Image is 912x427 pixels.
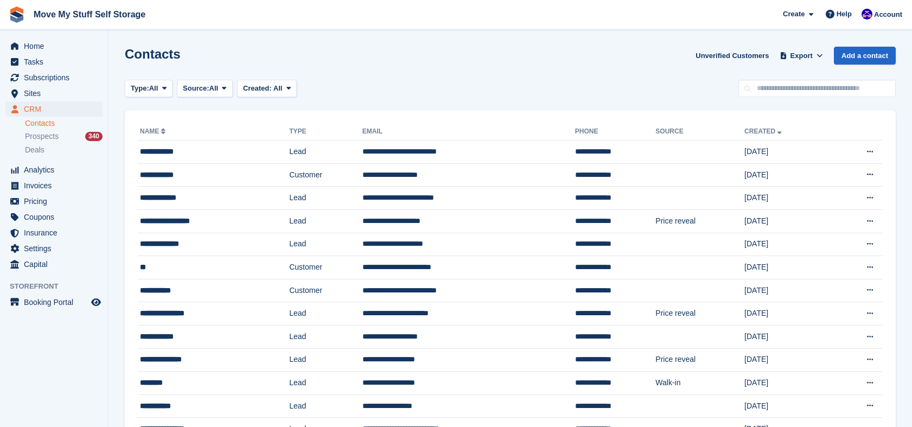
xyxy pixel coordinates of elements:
[777,47,825,65] button: Export
[125,80,173,98] button: Type: All
[289,233,362,256] td: Lead
[289,348,362,372] td: Lead
[744,233,832,256] td: [DATE]
[744,394,832,418] td: [DATE]
[9,7,25,23] img: stora-icon-8386f47178a22dfd0bd8f6a31ec36ba5ce8667c1dd55bd0f319d3a0aa187defe.svg
[744,209,832,233] td: [DATE]
[289,394,362,418] td: Lead
[5,225,103,240] a: menu
[783,9,805,20] span: Create
[5,54,103,69] a: menu
[289,187,362,210] td: Lead
[25,131,59,142] span: Prospects
[744,348,832,372] td: [DATE]
[24,225,89,240] span: Insurance
[209,83,219,94] span: All
[289,163,362,187] td: Customer
[24,295,89,310] span: Booking Portal
[24,54,89,69] span: Tasks
[655,302,744,326] td: Price reveal
[5,209,103,225] a: menu
[273,84,283,92] span: All
[125,47,181,61] h1: Contacts
[5,178,103,193] a: menu
[289,141,362,164] td: Lead
[655,372,744,395] td: Walk-in
[177,80,233,98] button: Source: All
[289,209,362,233] td: Lead
[575,123,655,141] th: Phone
[24,209,89,225] span: Coupons
[29,5,150,23] a: Move My Stuff Self Storage
[24,241,89,256] span: Settings
[655,123,744,141] th: Source
[25,144,103,156] a: Deals
[237,80,297,98] button: Created: All
[5,295,103,310] a: menu
[5,241,103,256] a: menu
[744,372,832,395] td: [DATE]
[5,162,103,177] a: menu
[691,47,773,65] a: Unverified Customers
[24,257,89,272] span: Capital
[5,257,103,272] a: menu
[744,279,832,302] td: [DATE]
[149,83,158,94] span: All
[24,194,89,209] span: Pricing
[183,83,209,94] span: Source:
[90,296,103,309] a: Preview store
[24,101,89,117] span: CRM
[362,123,575,141] th: Email
[289,372,362,395] td: Lead
[837,9,852,20] span: Help
[24,70,89,85] span: Subscriptions
[24,162,89,177] span: Analytics
[140,128,168,135] a: Name
[243,84,272,92] span: Created:
[85,132,103,141] div: 340
[25,118,103,129] a: Contacts
[131,83,149,94] span: Type:
[862,9,872,20] img: Jade Whetnall
[289,279,362,302] td: Customer
[744,256,832,279] td: [DATE]
[24,86,89,101] span: Sites
[834,47,896,65] a: Add a contact
[5,39,103,54] a: menu
[655,209,744,233] td: Price reveal
[5,70,103,85] a: menu
[24,39,89,54] span: Home
[5,101,103,117] a: menu
[25,131,103,142] a: Prospects 340
[289,123,362,141] th: Type
[744,325,832,348] td: [DATE]
[5,86,103,101] a: menu
[790,50,813,61] span: Export
[289,256,362,279] td: Customer
[744,187,832,210] td: [DATE]
[874,9,902,20] span: Account
[744,302,832,326] td: [DATE]
[10,281,108,292] span: Storefront
[25,145,44,155] span: Deals
[744,163,832,187] td: [DATE]
[655,348,744,372] td: Price reveal
[289,302,362,326] td: Lead
[744,128,784,135] a: Created
[289,325,362,348] td: Lead
[5,194,103,209] a: menu
[24,178,89,193] span: Invoices
[744,141,832,164] td: [DATE]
